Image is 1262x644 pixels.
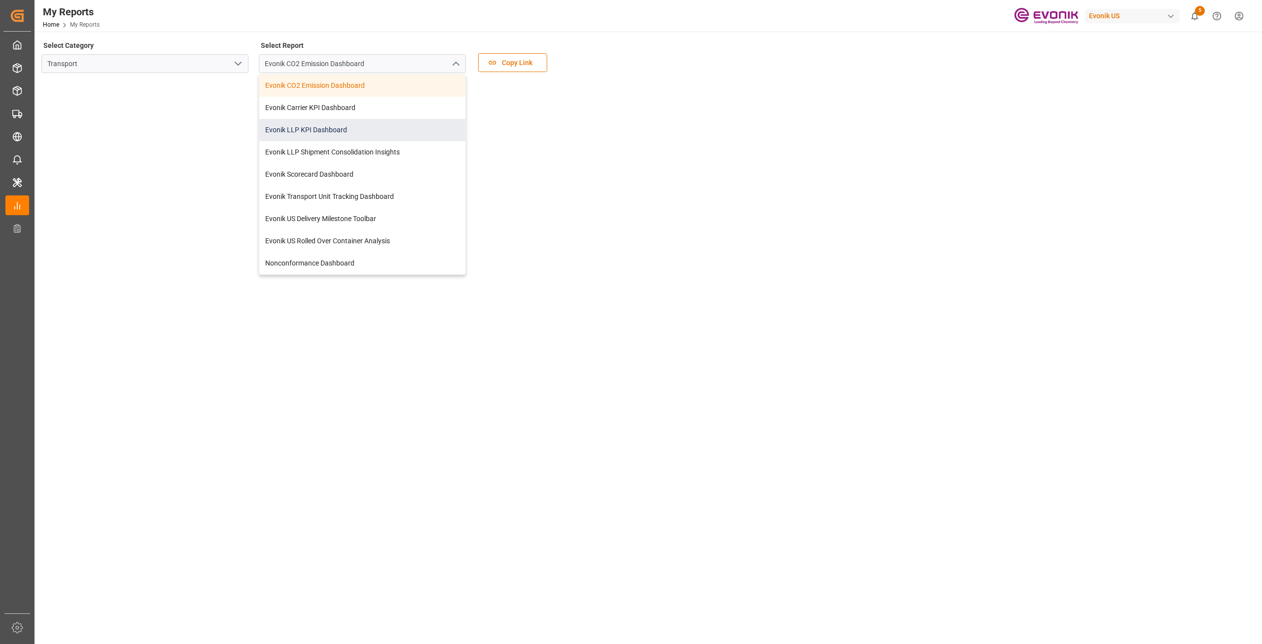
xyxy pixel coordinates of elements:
[230,56,245,72] button: open menu
[259,230,465,252] div: Evonik US Rolled Over Container Analysis
[448,56,462,72] button: close menu
[259,97,465,119] div: Evonik Carrier KPI Dashboard
[41,38,95,52] label: Select Category
[259,119,465,141] div: Evonik LLP KPI Dashboard
[259,186,465,208] div: Evonik Transport Unit Tracking Dashboard
[1085,6,1184,25] button: Evonik US
[259,252,465,274] div: Nonconformance Dashboard
[41,54,248,73] input: Type to search/select
[1085,9,1180,23] div: Evonik US
[478,53,547,72] button: Copy Link
[1206,5,1228,27] button: Help Center
[1014,7,1078,25] img: Evonik-brand-mark-Deep-Purple-RGB.jpeg_1700498283.jpeg
[259,75,465,97] div: Evonik CO2 Emission Dashboard
[43,4,100,19] div: My Reports
[43,21,59,28] a: Home
[259,54,466,73] input: Type to search/select
[259,141,465,163] div: Evonik LLP Shipment Consolidation Insights
[1184,5,1206,27] button: show 5 new notifications
[259,208,465,230] div: Evonik US Delivery Milestone Toolbar
[497,58,537,68] span: Copy Link
[259,163,465,186] div: Evonik Scorecard Dashboard
[259,38,305,52] label: Select Report
[1195,6,1205,16] span: 5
